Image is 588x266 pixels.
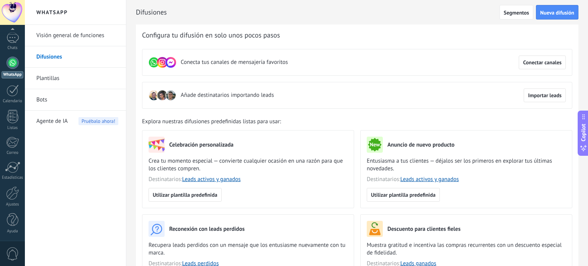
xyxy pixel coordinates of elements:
[149,242,348,257] span: Recupera leads perdidos con un mensaje que los entusiasme nuevamente con tu marca.
[500,5,533,20] button: Segmentos
[25,111,126,132] li: Agente de IA
[2,71,23,78] div: WhatsApp
[182,176,241,183] a: Leads activos y ganados
[367,176,566,183] span: Destinatarios:
[367,188,440,202] button: Utilizar plantilla predefinida
[523,60,562,65] span: Conectar canales
[2,46,24,51] div: Chats
[136,5,500,20] h2: Difusiones
[142,118,281,126] span: Explora nuestras difusiones predefinidas listas para usar:
[580,124,587,141] span: Copilot
[2,229,24,234] div: Ayuda
[524,88,566,102] button: Importar leads
[2,126,24,131] div: Listas
[2,99,24,104] div: Calendario
[536,5,578,20] button: Nueva difusión
[400,176,459,183] a: Leads activos y ganados
[149,90,159,101] img: leadIcon
[165,90,176,101] img: leadIcon
[371,192,436,197] span: Utilizar plantilla predefinida
[2,175,24,180] div: Estadísticas
[36,25,118,46] a: Visión general de funciones
[387,141,454,149] h3: Anuncio de nuevo producto
[153,192,217,197] span: Utilizar plantilla predefinida
[2,202,24,207] div: Ajustes
[181,59,288,66] span: Conecta tus canales de mensajería favoritos
[36,89,118,111] a: Bots
[149,188,222,202] button: Utilizar plantilla predefinida
[36,68,118,89] a: Plantillas
[36,111,68,132] span: Agente de IA
[25,89,126,111] li: Bots
[78,117,118,125] span: Pruébalo ahora!
[519,55,566,69] button: Conectar canales
[36,46,118,68] a: Difusiones
[149,157,348,173] span: Crea tu momento especial — convierte cualquier ocasión en una razón para que los clientes compren.
[25,25,126,46] li: Visión general de funciones
[387,225,461,233] h3: Descuento para clientes fieles
[25,68,126,89] li: Plantillas
[169,225,245,233] h3: Reconexión con leads perdidos
[540,10,574,15] span: Nueva difusión
[367,242,566,257] span: Muestra gratitud e incentiva las compras recurrentes con un descuento especial de fidelidad.
[142,31,280,40] span: Configura tu difusión en solo unos pocos pasos
[25,46,126,68] li: Difusiones
[2,150,24,155] div: Correo
[149,176,348,183] span: Destinatarios:
[169,141,234,149] h3: Celebración personalizada
[157,90,168,101] img: leadIcon
[528,93,562,98] span: Importar leads
[367,157,566,173] span: Entusiasma a tus clientes — déjalos ser los primeros en explorar tus últimas novedades.
[504,10,529,15] span: Segmentos
[181,91,274,99] span: Añade destinatarios importando leads
[36,111,118,132] a: Agente de IAPruébalo ahora!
